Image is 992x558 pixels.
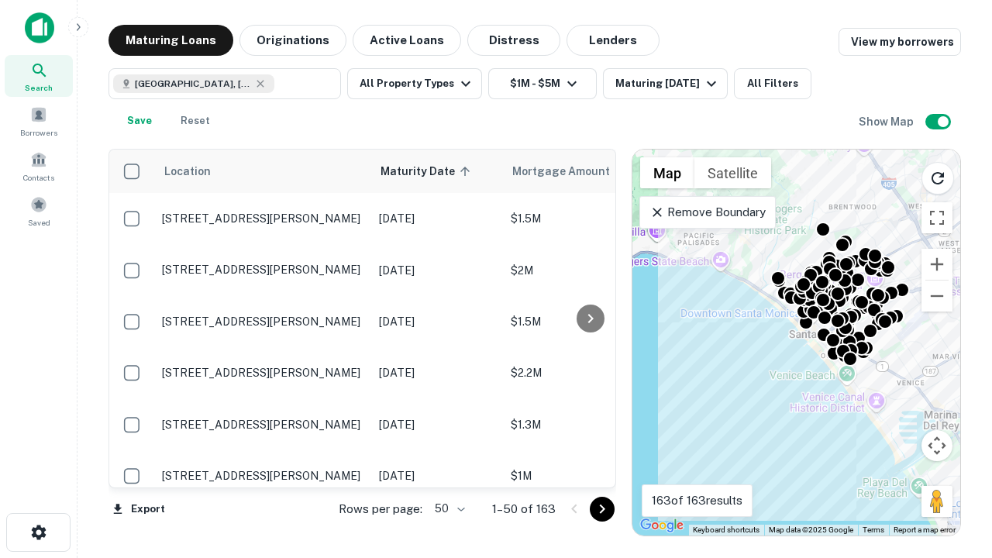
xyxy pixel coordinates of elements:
[115,105,164,136] button: Save your search to get updates of matches that match your search criteria.
[467,25,560,56] button: Distress
[379,364,495,381] p: [DATE]
[239,25,346,56] button: Originations
[379,210,495,227] p: [DATE]
[108,498,169,521] button: Export
[567,25,660,56] button: Lenders
[603,68,728,99] button: Maturing [DATE]
[162,315,363,329] p: [STREET_ADDRESS][PERSON_NAME]
[640,157,694,188] button: Show street map
[914,434,992,508] iframe: Chat Widget
[379,313,495,330] p: [DATE]
[162,366,363,380] p: [STREET_ADDRESS][PERSON_NAME]
[5,190,73,232] a: Saved
[921,430,952,461] button: Map camera controls
[488,68,597,99] button: $1M - $5M
[921,249,952,280] button: Zoom in
[379,262,495,279] p: [DATE]
[492,500,556,518] p: 1–50 of 163
[511,210,666,227] p: $1.5M
[20,126,57,139] span: Borrowers
[5,100,73,142] a: Borrowers
[649,203,765,222] p: Remove Boundary
[511,313,666,330] p: $1.5M
[632,150,960,536] div: 0 0
[894,525,956,534] a: Report a map error
[652,491,742,510] p: 163 of 163 results
[164,162,211,181] span: Location
[429,498,467,520] div: 50
[5,55,73,97] a: Search
[108,25,233,56] button: Maturing Loans
[379,416,495,433] p: [DATE]
[511,262,666,279] p: $2M
[859,113,916,130] h6: Show Map
[693,525,759,536] button: Keyboard shortcuts
[615,74,721,93] div: Maturing [DATE]
[23,171,54,184] span: Contacts
[503,150,673,193] th: Mortgage Amount
[347,68,482,99] button: All Property Types
[25,81,53,94] span: Search
[28,216,50,229] span: Saved
[339,500,422,518] p: Rows per page:
[734,68,811,99] button: All Filters
[170,105,220,136] button: Reset
[769,525,853,534] span: Map data ©2025 Google
[636,515,687,536] img: Google
[162,418,363,432] p: [STREET_ADDRESS][PERSON_NAME]
[511,467,666,484] p: $1M
[636,515,687,536] a: Open this area in Google Maps (opens a new window)
[154,150,371,193] th: Location
[25,12,54,43] img: capitalize-icon.png
[512,162,630,181] span: Mortgage Amount
[590,497,615,522] button: Go to next page
[162,263,363,277] p: [STREET_ADDRESS][PERSON_NAME]
[511,364,666,381] p: $2.2M
[371,150,503,193] th: Maturity Date
[162,469,363,483] p: [STREET_ADDRESS][PERSON_NAME]
[511,416,666,433] p: $1.3M
[921,162,954,195] button: Reload search area
[921,281,952,312] button: Zoom out
[353,25,461,56] button: Active Loans
[135,77,251,91] span: [GEOGRAPHIC_DATA], [GEOGRAPHIC_DATA], [GEOGRAPHIC_DATA]
[379,467,495,484] p: [DATE]
[921,202,952,233] button: Toggle fullscreen view
[694,157,771,188] button: Show satellite imagery
[863,525,884,534] a: Terms (opens in new tab)
[381,162,475,181] span: Maturity Date
[839,28,961,56] a: View my borrowers
[162,212,363,226] p: [STREET_ADDRESS][PERSON_NAME]
[5,145,73,187] a: Contacts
